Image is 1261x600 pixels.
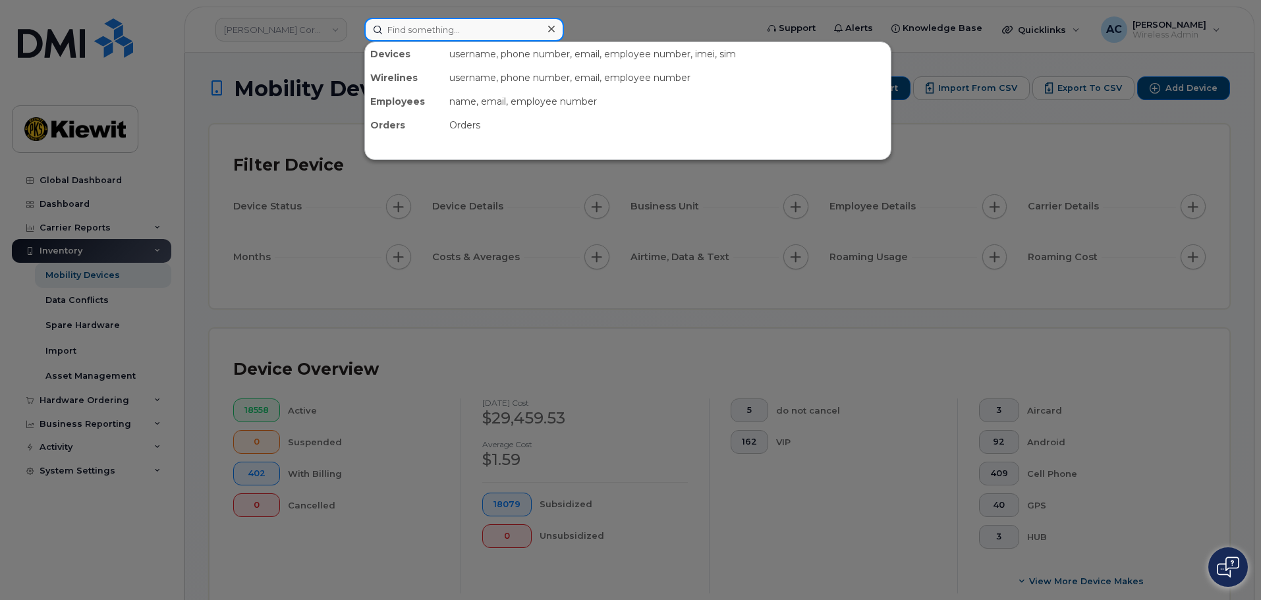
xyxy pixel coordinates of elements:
img: Open chat [1217,557,1239,578]
div: Devices [365,42,444,66]
div: Orders [444,113,891,137]
div: Wirelines [365,66,444,90]
div: username, phone number, email, employee number [444,66,891,90]
div: username, phone number, email, employee number, imei, sim [444,42,891,66]
div: Employees [365,90,444,113]
div: name, email, employee number [444,90,891,113]
div: Orders [365,113,444,137]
